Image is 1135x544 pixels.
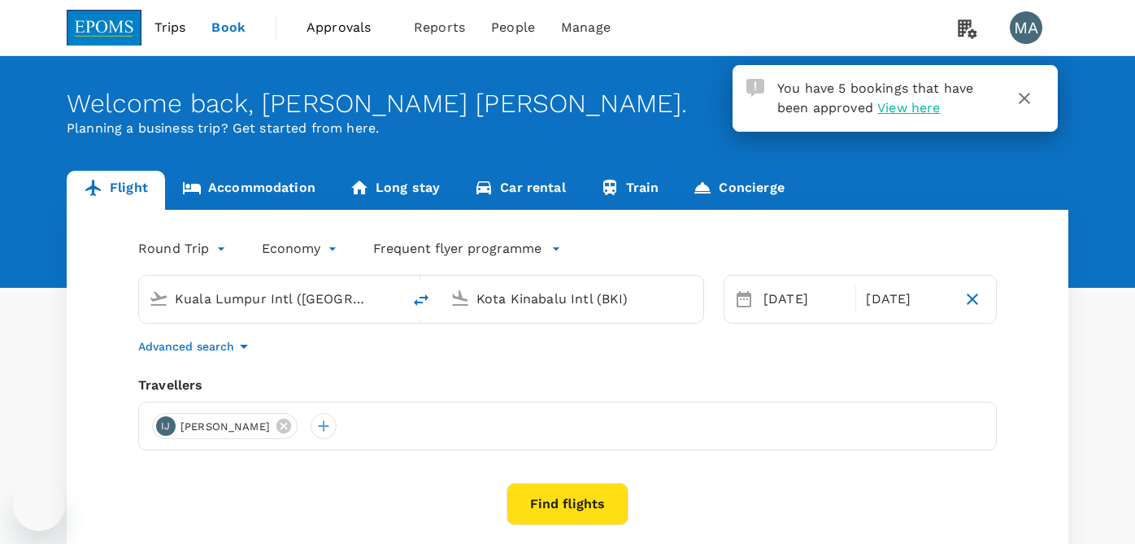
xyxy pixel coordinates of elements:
[457,171,583,210] a: Car rental
[1010,11,1042,44] div: MA
[757,283,852,316] div: [DATE]
[262,236,341,262] div: Economy
[175,286,367,311] input: Depart from
[67,119,1068,138] p: Planning a business trip? Get started from here.
[390,297,394,300] button: Open
[877,100,940,115] span: View here
[138,376,997,395] div: Travellers
[152,413,298,439] div: IJ[PERSON_NAME]
[476,286,669,311] input: Going to
[507,483,628,525] button: Find flights
[67,10,141,46] img: EPOMS SDN BHD
[154,18,186,37] span: Trips
[67,89,1068,119] div: Welcome back , [PERSON_NAME] [PERSON_NAME] .
[859,283,955,316] div: [DATE]
[138,236,229,262] div: Round Trip
[211,18,246,37] span: Book
[692,297,695,300] button: Open
[165,171,333,210] a: Accommodation
[746,79,764,97] img: Approval
[171,419,280,435] span: [PERSON_NAME]
[676,171,801,210] a: Concierge
[777,81,973,115] span: You have 5 bookings that have been approved
[373,239,561,259] button: Frequent flyer programme
[138,337,254,356] button: Advanced search
[67,171,165,210] a: Flight
[333,171,457,210] a: Long stay
[13,479,65,531] iframe: Button to launch messaging window
[561,18,611,37] span: Manage
[373,239,541,259] p: Frequent flyer programme
[156,416,176,436] div: IJ
[138,338,234,355] p: Advanced search
[307,18,388,37] span: Approvals
[491,18,535,37] span: People
[414,18,465,37] span: Reports
[402,281,441,320] button: delete
[583,171,676,210] a: Train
